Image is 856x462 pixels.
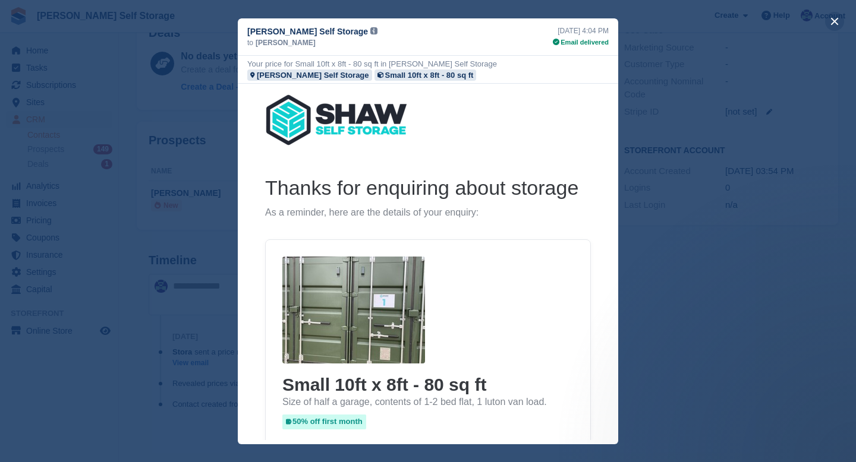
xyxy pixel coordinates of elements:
h2: Small 10ft x 8ft - 80 sq ft [45,289,336,312]
p: £16.04 [45,353,336,373]
a: [PERSON_NAME] Self Storage [247,69,372,81]
img: icon-info-grey-7440780725fd019a000dd9b08b2336e03edf1995a4989e88bcd33f0948082b44.svg [370,27,377,34]
div: Small 10ft x 8ft - 80 sq ft [385,69,474,81]
div: [PERSON_NAME] Self Storage [257,69,369,81]
div: [DATE] 4:04 PM [553,26,609,36]
h1: Thanks for enquiring about storage [27,91,353,117]
span: 50% off first month [45,331,128,346]
img: Small 10ft x 8ft - 80 sq ft [45,173,187,280]
p: As a reminder, here are the details of your enquiry: [27,123,353,135]
span: to [247,37,253,48]
img: Shaw Self Storage Logo [27,10,170,62]
div: Your price for Small 10ft x 8ft - 80 sq ft in [PERSON_NAME] Self Storage [247,58,497,69]
div: Email delivered [553,37,609,48]
span: [PERSON_NAME] Self Storage [247,26,368,37]
a: Small 10ft x 8ft - 80 sq ft [374,69,477,81]
span: [PERSON_NAME] [256,37,316,48]
button: close [825,12,844,31]
p: Size of half a garage, contents of 1-2 bed flat, 1 luton van load. [45,312,336,325]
